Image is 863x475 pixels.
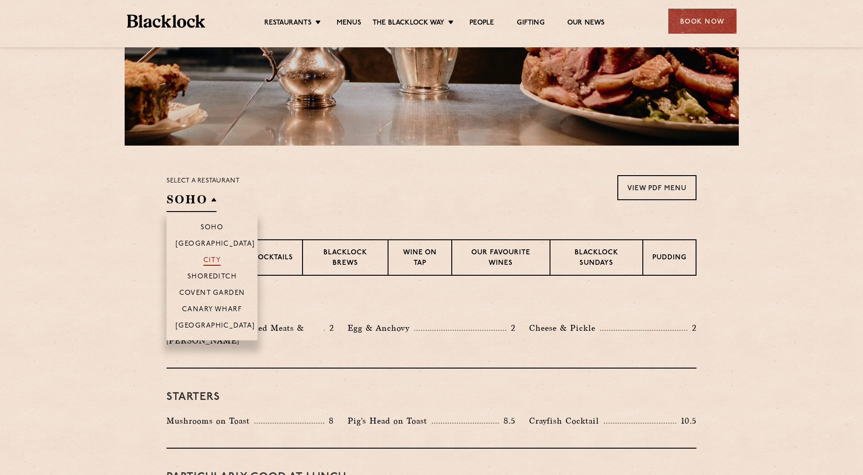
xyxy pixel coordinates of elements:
[324,415,334,427] p: 8
[567,19,605,29] a: Our News
[127,15,206,28] img: BL_Textured_Logo-footer-cropped.svg
[176,322,255,331] p: [GEOGRAPHIC_DATA]
[187,273,237,282] p: Shoreditch
[676,415,696,427] p: 10.5
[179,289,245,298] p: Covent Garden
[617,175,696,200] a: View PDF Menu
[348,322,414,334] p: Egg & Anchovy
[499,415,515,427] p: 8.5
[201,224,224,233] p: Soho
[167,391,696,403] h3: Starters
[348,414,432,427] p: Pig's Head on Toast
[469,19,494,29] a: People
[517,19,544,29] a: Gifting
[398,248,442,269] p: Wine on Tap
[529,322,600,334] p: Cheese & Pickle
[668,9,737,34] div: Book Now
[325,322,334,334] p: 2
[182,306,242,315] p: Canary Wharf
[167,192,217,212] h2: SOHO
[373,19,444,29] a: The Blacklock Way
[337,19,361,29] a: Menus
[167,175,240,187] p: Select a restaurant
[529,414,604,427] p: Crayfish Cocktail
[312,248,379,269] p: Blacklock Brews
[252,253,293,264] p: Cocktails
[560,248,633,269] p: Blacklock Sundays
[167,414,254,427] p: Mushrooms on Toast
[264,19,312,29] a: Restaurants
[167,298,696,310] h3: Pre Chop Bites
[652,253,686,264] p: Pudding
[461,248,540,269] p: Our favourite wines
[687,322,696,334] p: 2
[203,257,221,266] p: City
[176,240,255,249] p: [GEOGRAPHIC_DATA]
[506,322,515,334] p: 2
